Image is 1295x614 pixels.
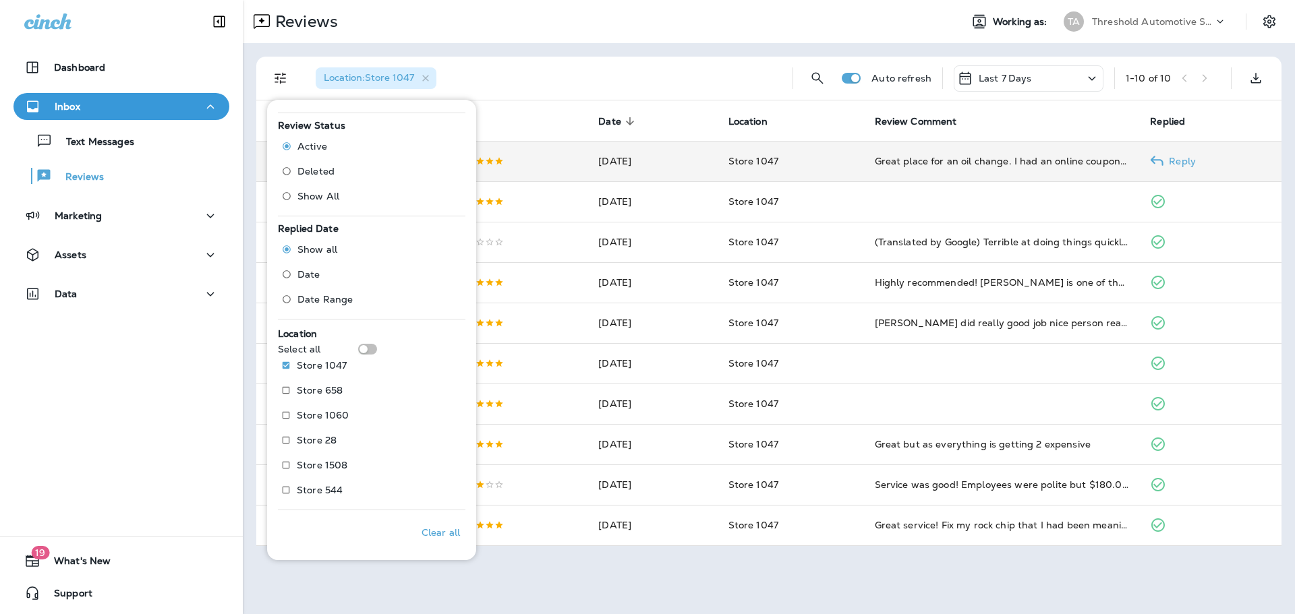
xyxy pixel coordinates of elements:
[297,191,339,202] span: Show All
[297,269,320,280] span: Date
[993,16,1050,28] span: Working as:
[278,328,317,340] span: Location
[55,249,86,260] p: Assets
[804,65,831,92] button: Search Reviews
[316,67,436,89] div: Location:Store 1047
[875,518,1129,532] div: Great service! Fix my rock chip that I had been meaning to call my insurance about.
[875,235,1129,249] div: (Translated by Google) Terrible at doing things quickly, they do them poorly and with very little...
[40,555,111,572] span: What's New
[875,115,975,127] span: Review Comment
[31,546,49,559] span: 19
[587,141,717,181] td: [DATE]
[55,210,102,221] p: Marketing
[728,479,778,491] span: Store 1047
[728,398,778,410] span: Store 1047
[297,410,349,421] p: Store 1060
[587,303,717,343] td: [DATE]
[875,116,957,127] span: Review Comment
[875,276,1129,289] div: Highly recommended! Joey is one of the absolute best! Always makes sure I get what I need done, e...
[1163,156,1196,166] p: Reply
[297,294,353,305] span: Date Range
[297,166,335,177] span: Deleted
[587,464,717,505] td: [DATE]
[297,485,343,495] p: Store 544
[297,435,337,446] p: Store 28
[587,222,717,262] td: [DATE]
[875,478,1129,491] div: Service was good! Employees were polite but $180.00 for an oil change and an air filter on a gas ...
[52,171,104,184] p: Reviews
[1126,73,1171,84] div: 1 - 10 of 10
[1257,9,1282,34] button: Settings
[875,316,1129,330] div: Chris did really good job nice person really smart and knowledgeable
[55,101,80,112] p: Inbox
[1150,116,1185,127] span: Replied
[13,202,229,229] button: Marketing
[728,519,778,531] span: Store 1047
[598,115,639,127] span: Date
[54,62,105,73] p: Dashboard
[40,588,92,604] span: Support
[278,222,339,235] span: Replied Date
[728,195,778,208] span: Store 1047
[200,8,238,35] button: Collapse Sidebar
[267,65,294,92] button: Filters
[270,11,338,32] p: Reviews
[587,505,717,545] td: [DATE]
[422,527,460,538] p: Clear all
[13,162,229,190] button: Reviews
[13,241,229,268] button: Assets
[1150,115,1203,127] span: Replied
[587,343,717,383] td: [DATE]
[728,357,778,369] span: Store 1047
[324,71,414,84] span: Location : Store 1047
[55,288,78,299] p: Data
[587,424,717,464] td: [DATE]
[979,73,1032,84] p: Last 7 Days
[13,127,229,155] button: Text Messages
[875,154,1129,168] div: Great place for an oil change. I had an online coupon and they added it on without any hassle. In...
[13,547,229,574] button: 19What's New
[53,136,134,149] p: Text Messages
[587,383,717,424] td: [DATE]
[1064,11,1084,32] div: TA
[728,155,778,167] span: Store 1047
[416,516,465,549] button: Clear all
[1092,16,1213,27] p: Threshold Automotive Service dba Grease Monkey
[728,116,768,127] span: Location
[267,92,476,560] div: Filters
[297,360,347,371] p: Store 1047
[278,119,345,131] span: Review Status
[278,344,320,355] p: Select all
[13,280,229,307] button: Data
[871,73,931,84] p: Auto refresh
[728,317,778,329] span: Store 1047
[13,580,229,607] button: Support
[13,54,229,81] button: Dashboard
[297,385,343,396] p: Store 658
[297,141,327,152] span: Active
[728,115,785,127] span: Location
[297,460,347,470] p: Store 1508
[13,93,229,120] button: Inbox
[728,236,778,248] span: Store 1047
[875,437,1129,451] div: Great but as everything is getting 2 expensive
[587,181,717,222] td: [DATE]
[598,116,621,127] span: Date
[728,276,778,288] span: Store 1047
[297,244,337,255] span: Show all
[728,438,778,450] span: Store 1047
[587,262,717,303] td: [DATE]
[1242,65,1269,92] button: Export as CSV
